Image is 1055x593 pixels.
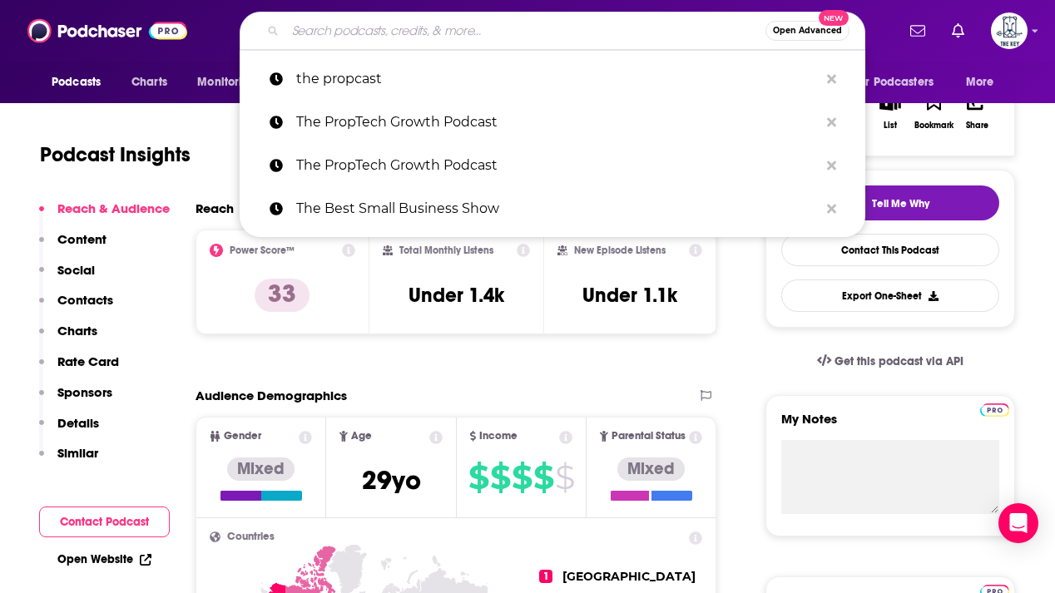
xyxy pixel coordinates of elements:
[954,67,1015,98] button: open menu
[57,323,97,339] p: Charts
[351,431,372,442] span: Age
[52,71,101,94] span: Podcasts
[781,279,999,312] button: Export One-Sheet
[196,388,347,403] h2: Audience Demographics
[854,71,934,94] span: For Podcasters
[57,552,151,566] a: Open Website
[39,507,170,537] button: Contact Podcast
[991,12,1028,49] span: Logged in as TheKeyPR
[980,401,1009,417] a: Pro website
[904,17,932,45] a: Show notifications dropdown
[574,245,666,256] h2: New Episode Listens
[804,341,977,382] a: Get this podcast via API
[539,570,552,583] span: 1
[196,200,234,216] h2: Reach
[40,142,191,167] h1: Podcast Insights
[39,445,98,476] button: Similar
[781,234,999,266] a: Contact This Podcast
[39,292,113,323] button: Contacts
[57,445,98,461] p: Similar
[612,431,686,442] span: Parental Status
[27,15,187,47] img: Podchaser - Follow, Share and Rate Podcasts
[57,384,112,400] p: Sponsors
[468,464,488,491] span: $
[956,81,999,141] button: Share
[39,353,119,384] button: Rate Card
[121,67,177,98] a: Charts
[39,384,112,415] button: Sponsors
[490,464,510,491] span: $
[57,292,113,308] p: Contacts
[945,17,971,45] a: Show notifications dropdown
[843,67,958,98] button: open menu
[131,71,167,94] span: Charts
[227,457,295,481] div: Mixed
[966,121,988,131] div: Share
[409,283,504,308] h3: Under 1.4k
[296,101,819,144] p: The PropTech Growth Podcast
[240,144,865,187] a: The PropTech Growth Podcast
[998,503,1038,543] div: Open Intercom Messenger
[819,10,849,26] span: New
[240,57,865,101] a: the propcast
[296,57,819,101] p: the propcast
[240,12,865,50] div: Search podcasts, credits, & more...
[512,464,532,491] span: $
[39,200,170,231] button: Reach & Audience
[765,21,849,41] button: Open AdvancedNew
[57,262,95,278] p: Social
[296,187,819,230] p: The Best Small Business Show
[39,415,99,446] button: Details
[39,323,97,353] button: Charts
[227,531,275,542] span: Countries
[57,231,106,247] p: Content
[479,431,518,442] span: Income
[197,71,256,94] span: Monitoring
[533,464,553,491] span: $
[255,279,310,312] p: 33
[912,81,955,141] button: Bookmark
[884,121,897,131] div: List
[57,200,170,216] p: Reach & Audience
[57,353,119,369] p: Rate Card
[40,67,122,98] button: open menu
[39,262,95,293] button: Social
[781,411,999,440] label: My Notes
[980,403,1009,417] img: Podchaser Pro
[582,283,677,308] h3: Under 1.1k
[39,231,106,262] button: Content
[57,415,99,431] p: Details
[562,569,696,584] span: [GEOGRAPHIC_DATA]
[230,245,295,256] h2: Power Score™
[399,245,493,256] h2: Total Monthly Listens
[773,27,842,35] span: Open Advanced
[240,187,865,230] a: The Best Small Business Show
[555,464,574,491] span: $
[224,431,261,442] span: Gender
[617,457,685,481] div: Mixed
[781,185,999,220] button: tell me why sparkleTell Me Why
[240,101,865,144] a: The PropTech Growth Podcast
[869,81,912,141] button: List
[296,144,819,187] p: The PropTech Growth Podcast
[285,17,765,44] input: Search podcasts, credits, & more...
[872,197,929,210] span: Tell Me Why
[914,121,953,131] div: Bookmark
[362,464,421,497] span: 29 yo
[835,354,963,368] span: Get this podcast via API
[991,12,1028,49] img: User Profile
[991,12,1028,49] button: Show profile menu
[966,71,994,94] span: More
[186,67,278,98] button: open menu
